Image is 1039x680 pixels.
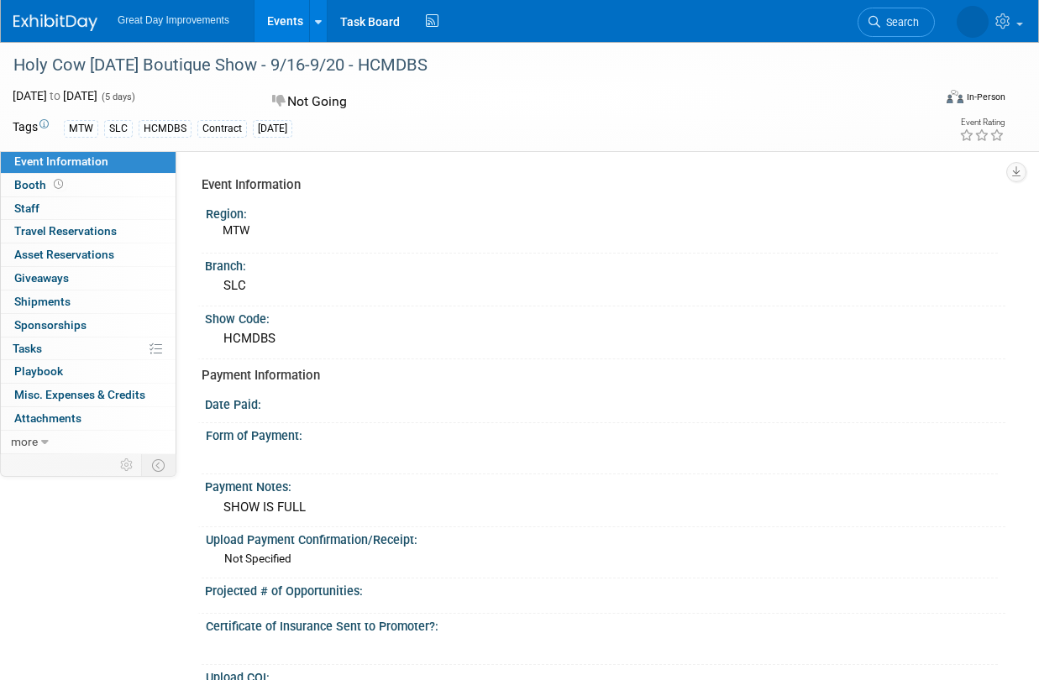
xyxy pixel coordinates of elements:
[267,87,581,117] div: Not Going
[858,8,935,37] a: Search
[1,290,176,313] a: Shipments
[880,16,919,29] span: Search
[8,50,921,81] div: Holy Cow [DATE] Boutique Show - 9/16-9/20 - HCMDBS
[13,89,97,102] span: [DATE] [DATE]
[113,454,142,476] td: Personalize Event Tab Strip
[966,91,1005,103] div: In-Person
[13,14,97,31] img: ExhibitDay
[205,254,1005,275] div: Branch:
[1,174,176,196] a: Booth
[14,295,71,308] span: Shipments
[1,407,176,430] a: Attachments
[142,454,176,476] td: Toggle Event Tabs
[218,494,993,520] div: SHOW IS FULL
[118,14,229,26] span: Great Day Improvements
[206,614,998,635] div: Certificate of Insurance Sent to Promoter?:
[205,474,1005,495] div: Payment Notes:
[861,87,1005,112] div: Event Format
[1,197,176,220] a: Staff
[13,118,49,138] td: Tags
[206,423,998,444] div: Form of Payment:
[50,178,66,191] span: Booth not reserved yet
[14,271,69,285] span: Giveaways
[206,201,998,222] div: Region:
[100,92,135,102] span: (5 days)
[206,527,998,548] div: Upload Payment Confirmation/Receipt:
[197,120,247,138] div: Contract
[959,118,1005,127] div: Event Rating
[957,6,989,38] img: Richard Stone
[1,384,176,406] a: Misc. Expenses & Credits
[14,248,114,261] span: Asset Reservations
[1,220,176,243] a: Travel Reservations
[14,364,63,378] span: Playbook
[13,342,42,355] span: Tasks
[14,318,87,332] span: Sponsorships
[253,120,292,138] div: [DATE]
[1,314,176,337] a: Sponsorships
[14,178,66,191] span: Booth
[947,90,963,103] img: Format-Inperson.png
[1,267,176,290] a: Giveaways
[224,551,992,567] div: Not Specified
[14,201,39,215] span: Staff
[1,431,176,453] a: more
[11,435,38,448] span: more
[14,411,81,425] span: Attachments
[1,243,176,266] a: Asset Reservations
[64,120,98,138] div: MTW
[1,360,176,383] a: Playbook
[14,388,145,401] span: Misc. Expenses & Credits
[14,224,117,238] span: Travel Reservations
[202,367,993,384] div: Payment Information
[205,578,1005,599] div: Projected # of Opportunities:
[47,89,63,102] span: to
[205,392,1005,413] div: Date Paid:
[223,223,249,237] span: MTW
[1,337,176,360] a: Tasks
[202,176,993,194] div: Event Information
[205,306,1005,327] div: Show Code:
[14,154,108,168] span: Event Information
[139,120,192,138] div: HCMDBS
[218,273,993,299] div: SLC
[104,120,133,138] div: SLC
[1,150,176,173] a: Event Information
[218,326,993,352] div: HCMDBS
